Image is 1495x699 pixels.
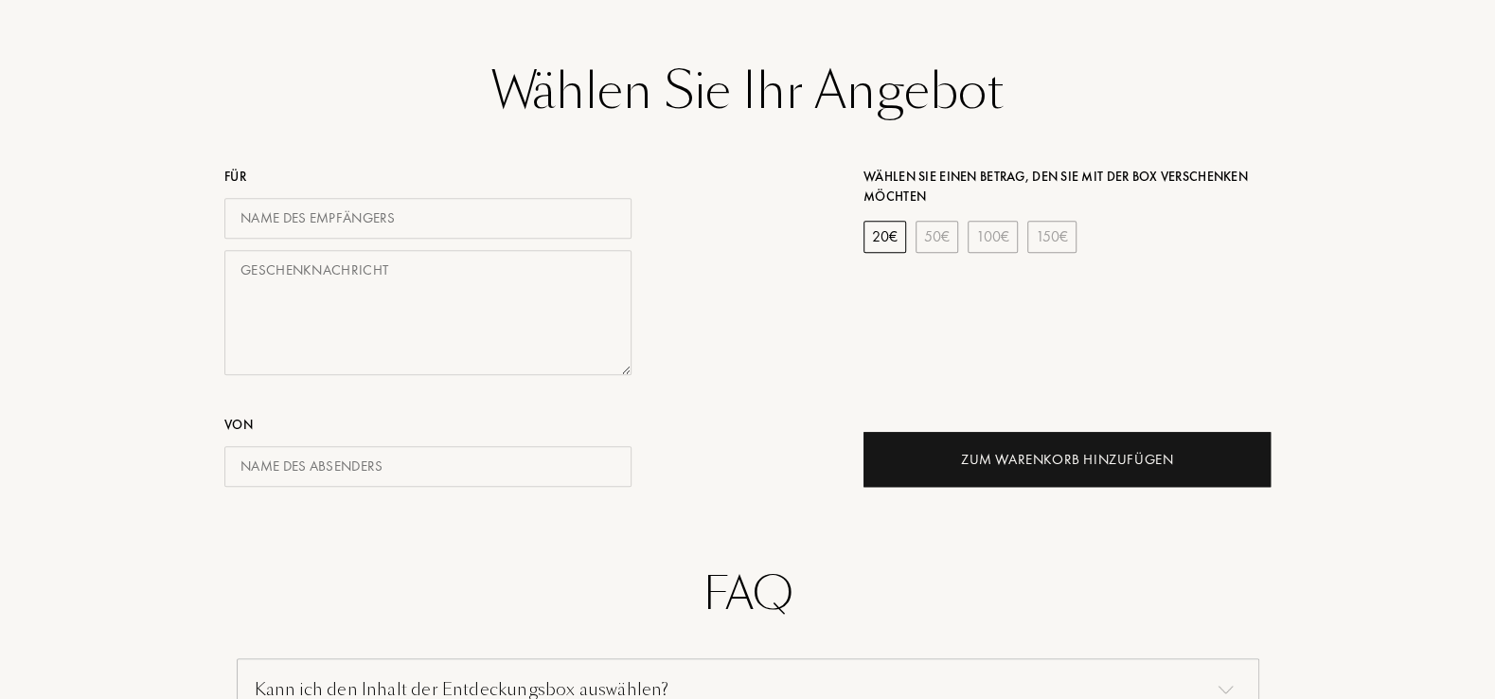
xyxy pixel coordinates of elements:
div: Von [224,415,632,435]
div: Wählen Sie einen Betrag, den Sie mit der Box verschenken möchten [863,167,1271,206]
div: 50 € [916,221,958,253]
div: Zum Warenkorb hinzufügen [961,449,1173,471]
img: arrow_thin.png [1218,685,1233,693]
input: Name des Empfängers [224,198,632,239]
div: 20 € [863,221,906,253]
input: Name des Absenders [224,446,632,487]
div: 150 € [1027,221,1077,253]
h2: FAQ [109,563,1387,625]
div: Für [224,167,632,187]
h2: Wählen Sie Ihr Angebot [109,56,1387,127]
div: 100 € [968,221,1018,253]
